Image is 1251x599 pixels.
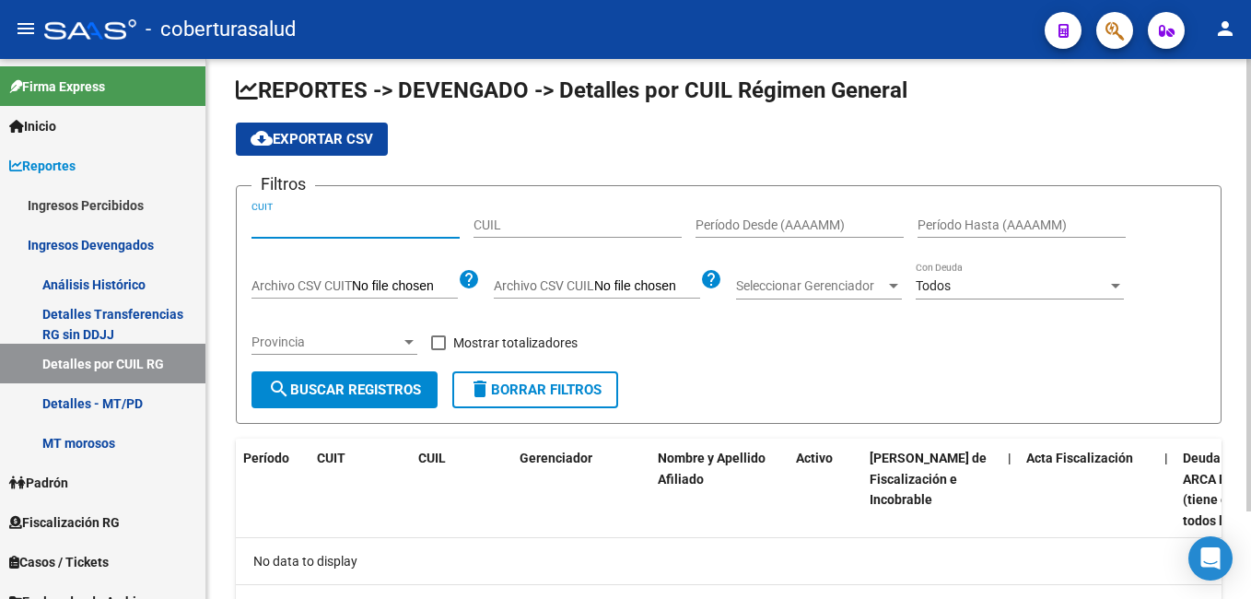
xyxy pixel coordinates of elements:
[9,116,56,136] span: Inicio
[251,335,401,350] span: Provincia
[9,76,105,97] span: Firma Express
[15,18,37,40] mat-icon: menu
[9,473,68,493] span: Padrón
[796,451,833,465] span: Activo
[9,156,76,176] span: Reportes
[9,512,120,533] span: Fiscalización RG
[789,439,862,541] datatable-header-cell: Activo
[1000,439,1019,541] datatable-header-cell: |
[236,538,1222,584] div: No data to display
[243,451,289,465] span: Período
[458,268,480,290] mat-icon: help
[452,371,618,408] button: Borrar Filtros
[1019,439,1157,541] datatable-header-cell: Acta Fiscalización
[870,451,987,508] span: [PERSON_NAME] de Fiscalización e Incobrable
[1157,439,1175,541] datatable-header-cell: |
[862,439,1000,541] datatable-header-cell: Deuda Bruta Neto de Fiscalización e Incobrable
[9,552,109,572] span: Casos / Tickets
[251,171,315,197] h3: Filtros
[916,278,951,293] span: Todos
[268,378,290,400] mat-icon: search
[736,278,885,294] span: Seleccionar Gerenciador
[418,451,446,465] span: CUIL
[251,371,438,408] button: Buscar Registros
[494,278,594,293] span: Archivo CSV CUIL
[236,123,388,156] button: Exportar CSV
[236,439,310,541] datatable-header-cell: Período
[251,278,352,293] span: Archivo CSV CUIT
[658,451,766,487] span: Nombre y Apellido Afiliado
[251,127,273,149] mat-icon: cloud_download
[236,77,907,103] span: REPORTES -> DEVENGADO -> Detalles por CUIL Régimen General
[251,131,373,147] span: Exportar CSV
[310,439,411,541] datatable-header-cell: CUIT
[469,382,602,398] span: Borrar Filtros
[1214,18,1236,40] mat-icon: person
[700,268,722,290] mat-icon: help
[146,9,296,50] span: - coberturasalud
[453,332,578,354] span: Mostrar totalizadores
[594,278,700,295] input: Archivo CSV CUIL
[469,378,491,400] mat-icon: delete
[1188,536,1233,581] div: Open Intercom Messenger
[268,382,421,398] span: Buscar Registros
[1008,451,1011,465] span: |
[1164,451,1168,465] span: |
[650,439,789,541] datatable-header-cell: Nombre y Apellido Afiliado
[1026,451,1133,465] span: Acta Fiscalización
[512,439,650,541] datatable-header-cell: Gerenciador
[520,451,592,465] span: Gerenciador
[352,278,458,295] input: Archivo CSV CUIT
[317,451,345,465] span: CUIT
[411,439,512,541] datatable-header-cell: CUIL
